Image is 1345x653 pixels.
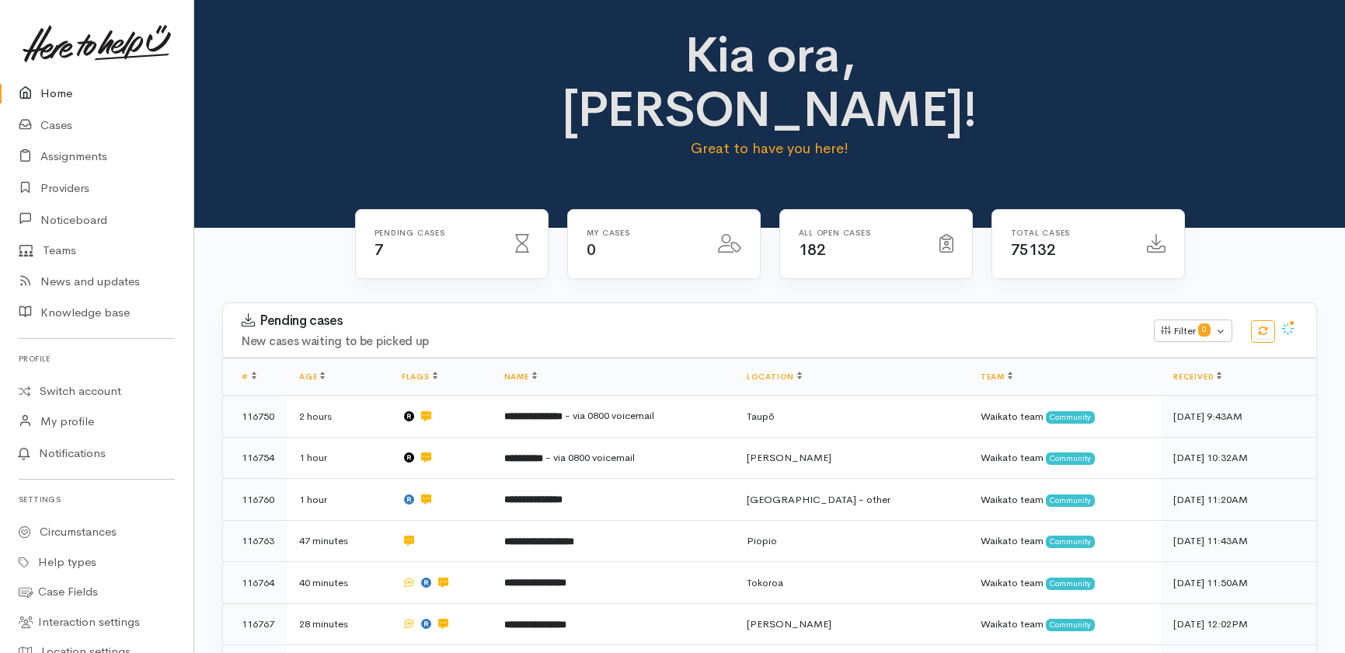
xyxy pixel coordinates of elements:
td: Waikato team [968,437,1161,479]
button: Filter0 [1154,320,1232,343]
td: 47 minutes [287,520,389,562]
td: 116764 [223,562,287,604]
h4: New cases waiting to be picked up [242,335,1135,348]
a: Received [1173,372,1221,382]
span: Community [1046,411,1095,424]
td: 1 hour [287,479,389,521]
td: Waikato team [968,520,1161,562]
h6: My cases [587,229,699,237]
td: 116754 [223,437,287,479]
span: [PERSON_NAME] [747,617,831,630]
h1: Kia ora, [PERSON_NAME]! [500,28,1039,138]
span: 75132 [1011,240,1056,260]
h6: Total cases [1011,229,1128,237]
a: Age [299,372,325,382]
a: # [242,372,256,382]
span: [PERSON_NAME] [747,451,831,464]
span: Community [1046,452,1095,465]
span: - via 0800 voicemail [565,409,654,422]
p: Great to have you here! [500,138,1039,159]
td: 116760 [223,479,287,521]
span: - via 0800 voicemail [545,451,635,464]
a: Flags [402,372,437,382]
td: 116767 [223,603,287,645]
span: 182 [799,240,826,260]
td: [DATE] 11:50AM [1161,562,1316,604]
span: Community [1046,536,1095,548]
td: [DATE] 11:20AM [1161,479,1316,521]
td: Waikato team [968,603,1161,645]
h3: Pending cases [242,313,1135,329]
span: Community [1046,494,1095,507]
span: 7 [375,240,384,260]
span: Community [1046,619,1095,631]
td: 2 hours [287,396,389,438]
td: 116763 [223,520,287,562]
span: Piopio [747,534,777,547]
a: Location [747,372,802,382]
td: 28 minutes [287,603,389,645]
td: 116750 [223,396,287,438]
span: Taupō [747,410,775,423]
td: [DATE] 9:43AM [1161,396,1316,438]
h6: Profile [19,348,175,369]
td: [DATE] 10:32AM [1161,437,1316,479]
td: [DATE] 11:43AM [1161,520,1316,562]
td: [DATE] 12:02PM [1161,603,1316,645]
h6: All Open cases [799,229,921,237]
span: 0 [587,240,596,260]
a: Name [504,372,537,382]
td: Waikato team [968,562,1161,604]
h6: Pending cases [375,229,497,237]
span: Community [1046,578,1095,590]
td: Waikato team [968,396,1161,438]
td: Waikato team [968,479,1161,521]
td: 1 hour [287,437,389,479]
td: 40 minutes [287,562,389,604]
a: Team [981,372,1012,382]
span: 0 [1198,323,1211,336]
h6: Settings [19,489,175,510]
span: Tokoroa [747,576,783,589]
span: [GEOGRAPHIC_DATA] - other [747,493,890,506]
